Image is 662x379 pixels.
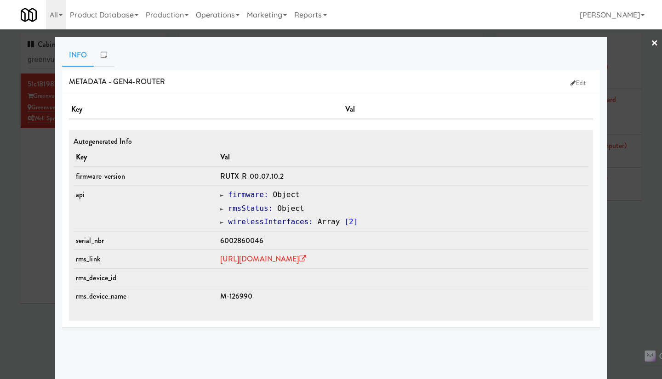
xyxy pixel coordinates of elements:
[74,287,218,305] td: rms_device_name
[74,186,218,232] td: api
[264,190,268,199] span: :
[220,291,253,301] span: M-126990
[220,171,284,181] span: RUTX_R_00.07.10.2
[218,148,588,167] th: Val
[74,136,132,147] span: Autogenerated Info
[354,217,358,226] span: ]
[273,190,300,199] span: Object
[318,217,340,226] span: Array
[268,204,273,213] span: :
[62,44,94,67] a: Info
[69,76,165,87] span: METADATA - gen4-router
[308,217,313,226] span: :
[228,217,308,226] span: wirelessInterfaces
[21,7,37,23] img: Micromart
[74,250,218,269] td: rms_link
[74,268,218,287] td: rms_device_id
[220,254,307,264] a: [URL][DOMAIN_NAME]
[69,100,343,119] th: Key
[343,100,593,119] th: Val
[228,190,264,199] span: firmware
[349,217,354,226] span: 2
[220,235,263,246] span: 6002860046
[74,148,218,167] th: Key
[344,217,349,226] span: [
[571,79,586,87] span: Edit
[228,204,268,213] span: rmsStatus
[74,231,218,250] td: serial_nbr
[651,29,658,58] a: ×
[74,167,218,186] td: firmware_version
[277,204,304,213] span: Object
